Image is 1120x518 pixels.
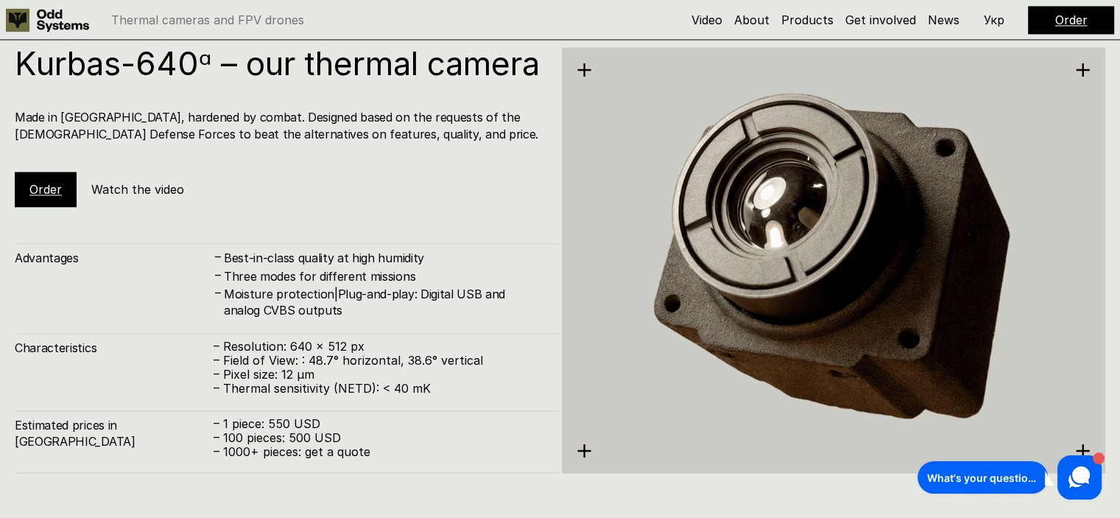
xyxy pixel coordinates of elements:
a: News [928,13,959,27]
h4: – [215,248,221,265]
p: – 100 pieces: 500 USD [214,430,544,444]
p: – 1 piece: 550 USD [214,416,544,430]
p: – Field of View: : 48.7° horizontal, 38.6° vertical [214,353,544,367]
a: Get involved [845,13,916,27]
h4: Characteristics [15,339,214,355]
p: – Resolution: 640 x 512 px [214,339,544,353]
a: Products [781,13,834,27]
p: – 1000+ pieces: get a quote [214,444,544,458]
p: Укр [984,14,1004,26]
iframe: HelpCrunch [914,452,1105,503]
p: – Pixel size: 12 µm [214,367,544,381]
h4: Three modes for different missions [224,267,544,284]
p: Thermal cameras and FPV drones [111,14,304,26]
a: Video [691,13,722,27]
a: Order [29,182,62,197]
h5: Watch the video [91,181,184,197]
p: – Thermal sensitivity (NETD): < 40 mK [214,381,544,395]
h4: – [215,266,221,282]
h4: Estimated prices in [GEOGRAPHIC_DATA] [15,416,214,449]
a: Order [1055,13,1088,27]
a: About [734,13,769,27]
h4: – [215,284,221,301]
h4: Advantages [15,249,214,265]
h4: Best-in-class quality at high humidity [224,249,544,265]
h1: Kurbas-640ᵅ – our thermal camera [15,47,544,80]
h4: Moisture protection|Plug-and-play: Digital USB and analog CVBS outputs [224,285,544,318]
h4: Made in [GEOGRAPHIC_DATA], hardened by combat. Designed based on the requests of the [DEMOGRAPHIC... [15,109,544,142]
